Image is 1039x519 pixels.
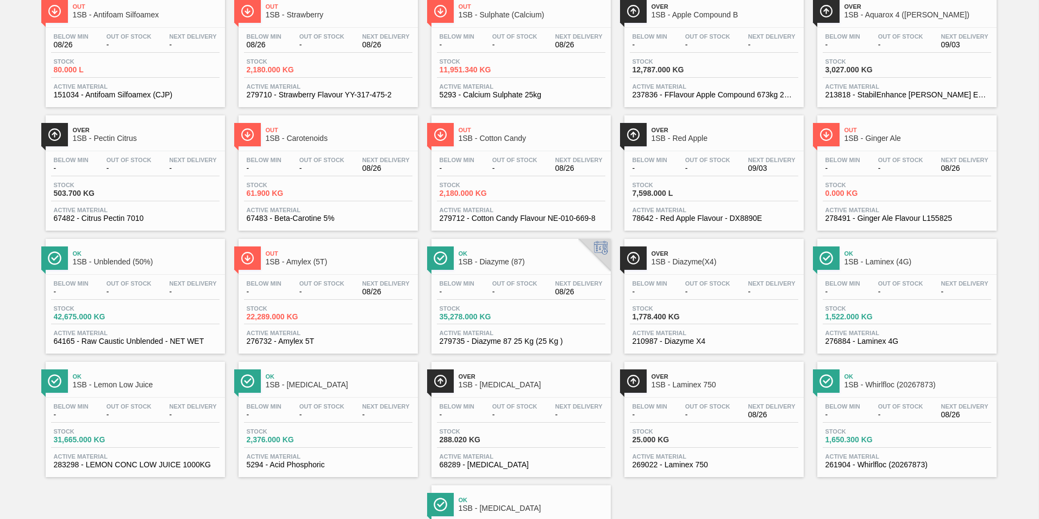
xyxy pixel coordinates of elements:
span: Ok [73,250,220,257]
span: Next Delivery [362,33,410,40]
span: - [633,41,667,49]
span: Stock [440,58,516,65]
span: 279710 - Strawberry Flavour YY-317-475-2 [247,91,410,99]
span: 42,675.000 KG [54,313,130,321]
img: Ícone [819,4,833,18]
span: Over [73,127,220,133]
span: Out Of Stock [492,157,537,163]
span: 68289 - Magnesium Oxide [440,461,603,469]
img: Ícone [819,251,833,265]
span: 1SB - Unblended (50%) [73,258,220,266]
span: - [748,41,796,49]
span: 09/03 [748,164,796,172]
span: Below Min [247,403,281,410]
span: Out Of Stock [685,403,730,410]
span: 261904 - Whirlfloc (20267873) [825,461,988,469]
a: ÍconeOver1SB - Diazyme(X4)Below Min-Out Of Stock-Next Delivery-Stock1,778.400 KGActive Material21... [616,231,809,354]
span: - [299,164,345,172]
span: Next Delivery [555,33,603,40]
span: Ok [844,250,991,257]
a: ÍconeOk1SB - Laminex (4G)Below Min-Out Of Stock-Next Delivery-Stock1,522.000 KGActive Material276... [809,231,1002,354]
span: Below Min [440,33,474,40]
span: Stock [247,428,323,435]
span: Below Min [825,157,860,163]
a: ÍconeOk1SB - Unblended (50%)Below Min-Out Of Stock-Next Delivery-Stock42,675.000 KGActive Materia... [37,231,230,354]
a: ÍconeOver1SB - Red AppleBelow Min-Out Of Stock-Next Delivery09/03Stock7,598.000 LActive Material7... [616,107,809,231]
span: Out [844,127,991,133]
span: 2,376.000 KG [247,436,323,444]
span: 503.700 KG [54,189,130,197]
span: Active Material [633,330,796,336]
span: - [633,411,667,419]
span: Active Material [247,453,410,460]
span: 67482 - Citrus Pectin 7010 [54,214,217,223]
span: Below Min [247,33,281,40]
span: Active Material [825,453,988,460]
span: Out [266,3,412,10]
a: ÍconeOk1SB - Whirlfloc (20267873)Below Min-Out Of Stock-Next Delivery08/26Stock1,650.300 KGActive... [809,354,1002,477]
span: 1SB - Amylex (5T) [266,258,412,266]
span: - [825,164,860,172]
span: 1SB - Diazyme (87) [459,258,605,266]
span: 35,278.000 KG [440,313,516,321]
span: Stock [247,305,323,312]
span: 78642 - Red Apple Flavour - DX8890E [633,214,796,223]
span: Below Min [825,403,860,410]
span: Next Delivery [170,403,217,410]
span: Below Min [633,157,667,163]
span: Below Min [54,403,89,410]
span: - [825,41,860,49]
span: Active Material [825,83,988,90]
span: 1,778.400 KG [633,313,709,321]
span: 1SB - Red Apple [652,134,798,143]
span: Active Material [440,83,603,90]
span: Below Min [440,403,474,410]
span: 1SB - Carotenoids [266,134,412,143]
span: 276884 - Laminex 4G [825,337,988,345]
span: 08/26 [941,164,988,172]
img: Ícone [48,4,61,18]
span: Over [459,373,605,380]
span: - [878,411,923,419]
span: - [825,411,860,419]
span: 1SB - Ginger Ale [844,134,991,143]
span: Stock [633,182,709,188]
span: 09/03 [941,41,988,49]
span: - [685,164,730,172]
span: - [107,41,152,49]
span: 31,665.000 KG [54,436,130,444]
span: - [440,288,474,296]
span: Out Of Stock [492,403,537,410]
span: Stock [825,182,902,188]
span: 151034 - Antifoam Silfoamex (CJP) [54,91,217,99]
a: ÍconeOut1SB - Amylex (5T)Below Min-Out Of Stock-Next Delivery08/26Stock22,289.000 KGActive Materi... [230,231,423,354]
span: Next Delivery [555,280,603,287]
span: Next Delivery [555,157,603,163]
span: Out Of Stock [107,33,152,40]
span: 7,598.000 L [633,189,709,197]
span: Out Of Stock [299,280,345,287]
span: Active Material [247,330,410,336]
span: - [492,288,537,296]
span: Next Delivery [362,403,410,410]
span: Below Min [247,280,281,287]
span: Next Delivery [170,280,217,287]
span: - [54,288,89,296]
span: 1SB - Laminex 750 [652,381,798,389]
span: 3,027.000 KG [825,66,902,74]
span: Below Min [54,280,89,287]
span: Out Of Stock [299,33,345,40]
span: - [633,288,667,296]
a: ÍconeOut1SB - Cotton CandyBelow Min-Out Of Stock-Next Delivery08/26Stock2,180.000 KGActive Materi... [423,107,616,231]
span: 0.000 KG [825,189,902,197]
span: - [555,411,603,419]
span: - [107,288,152,296]
span: Out Of Stock [492,280,537,287]
span: Next Delivery [555,403,603,410]
img: Ícone [819,374,833,388]
span: - [685,41,730,49]
span: Out Of Stock [878,280,923,287]
span: - [748,288,796,296]
span: Below Min [440,157,474,163]
a: ÍconeOk1SB - Lemon Low JuiceBelow Min-Out Of Stock-Next Delivery-Stock31,665.000 KGActive Materia... [37,354,230,477]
